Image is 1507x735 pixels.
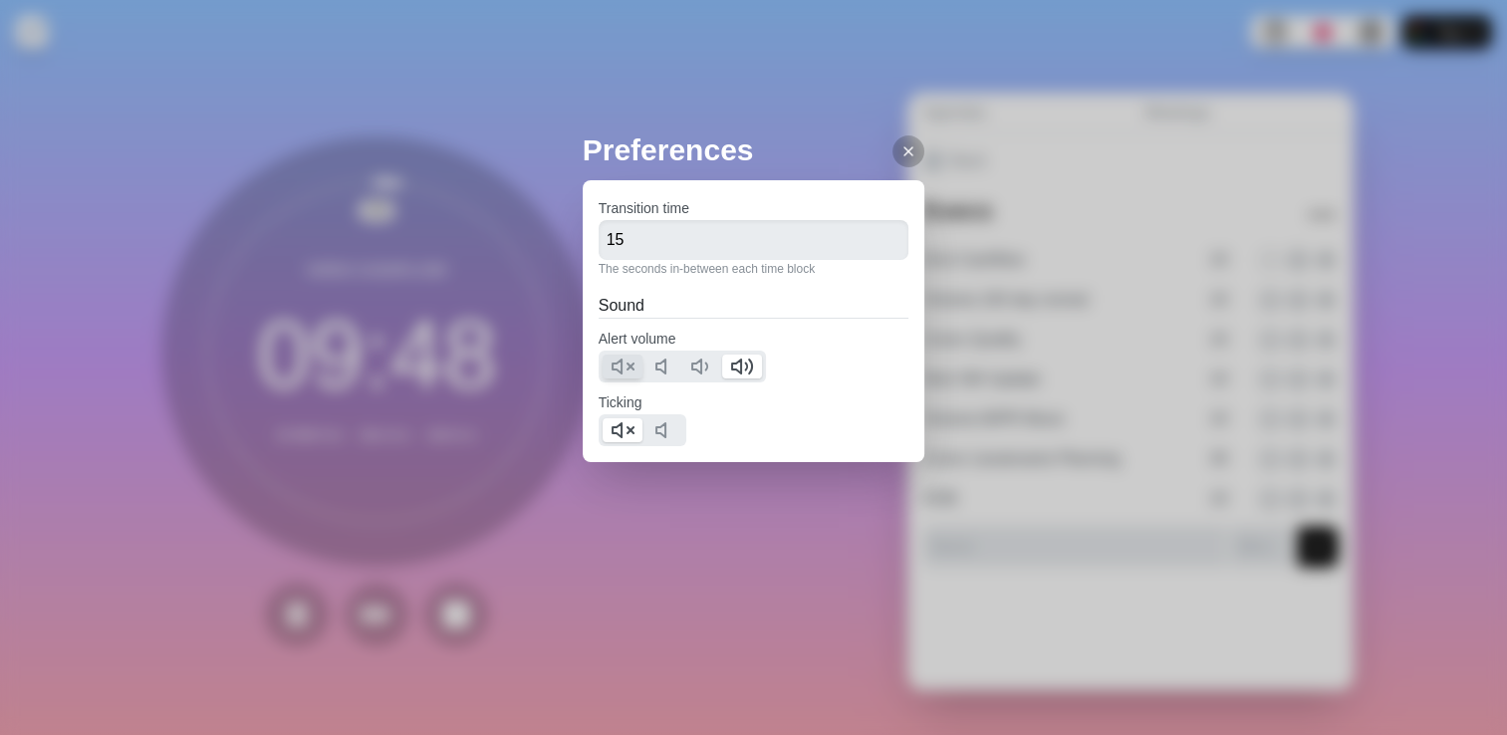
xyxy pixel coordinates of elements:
[599,394,642,410] label: Ticking
[599,200,689,216] label: Transition time
[599,260,909,278] p: The seconds in-between each time block
[599,294,909,318] h2: Sound
[599,331,676,347] label: Alert volume
[583,127,925,172] h2: Preferences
